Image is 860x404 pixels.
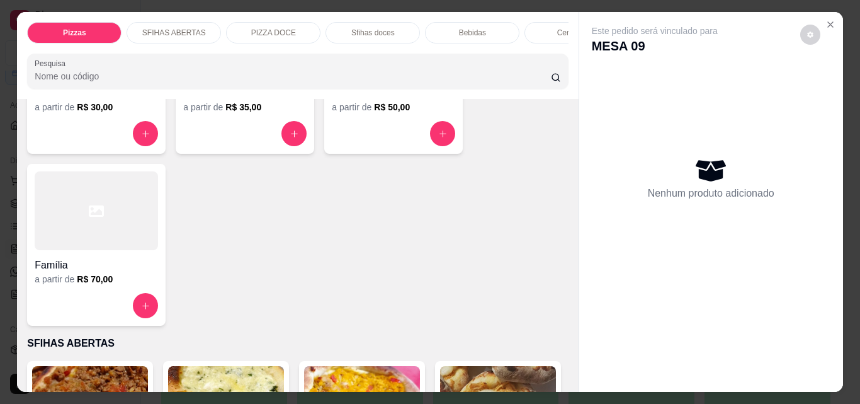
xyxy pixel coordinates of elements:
[459,28,486,38] p: Bebidas
[281,121,307,146] button: increase-product-quantity
[77,101,113,113] h6: R$ 30,00
[77,273,113,286] h6: R$ 70,00
[133,121,158,146] button: increase-product-quantity
[133,293,158,318] button: increase-product-quantity
[800,25,820,45] button: decrease-product-quantity
[35,273,158,286] div: a partir de
[63,28,86,38] p: Pizzas
[592,37,718,55] p: MESA 09
[374,101,410,113] h6: R$ 50,00
[35,70,551,83] input: Pesquisa
[332,101,455,113] div: a partir de
[351,28,395,38] p: Sfihas doces
[35,58,70,69] label: Pesquisa
[592,25,718,37] p: Este pedido será vinculado para
[27,336,568,351] p: SFIHAS ABERTAS
[142,28,206,38] p: SFIHAS ABERTAS
[183,101,307,113] div: a partir de
[648,186,774,201] p: Nenhum produto adicionado
[35,258,158,273] h4: Família
[430,121,455,146] button: increase-product-quantity
[820,14,840,35] button: Close
[35,101,158,113] div: a partir de
[225,101,261,113] h6: R$ 35,00
[251,28,296,38] p: PIZZA DOCE
[557,28,587,38] p: Cervejas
